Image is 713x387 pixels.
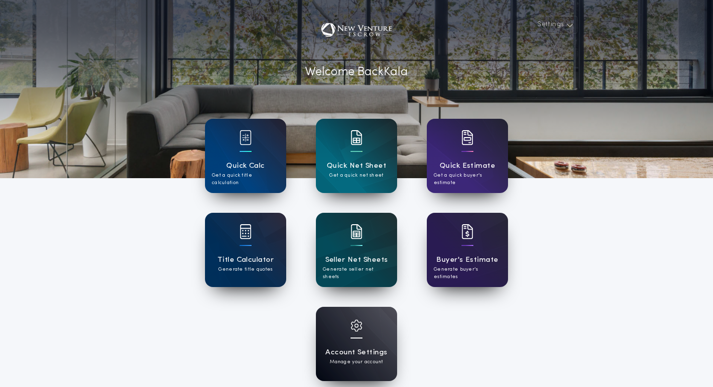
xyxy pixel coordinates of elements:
img: card icon [351,130,362,145]
p: Get a quick title calculation [212,172,279,187]
img: card icon [351,224,362,239]
p: Manage your account [330,358,383,366]
a: card iconQuick Net SheetGet a quick net sheet [316,119,397,193]
p: Get a quick buyer's estimate [434,172,501,187]
img: card icon [461,130,473,145]
img: card icon [351,320,362,332]
h1: Quick Estimate [440,160,496,172]
p: Generate seller net sheets [323,266,390,281]
p: Generate buyer's estimates [434,266,501,281]
h1: Seller Net Sheets [325,254,388,266]
a: card iconQuick CalcGet a quick title calculation [205,119,286,193]
a: card iconTitle CalculatorGenerate title quotes [205,213,286,287]
h1: Quick Net Sheet [327,160,386,172]
a: card iconQuick EstimateGet a quick buyer's estimate [427,119,508,193]
img: account-logo [312,16,402,46]
h1: Quick Calc [226,160,265,172]
p: Get a quick net sheet [329,172,383,179]
a: card iconAccount SettingsManage your account [316,307,397,381]
p: Generate title quotes [218,266,272,273]
p: Welcome Back Kala [305,63,408,81]
a: card iconSeller Net SheetsGenerate seller net sheets [316,213,397,287]
img: card icon [240,224,252,239]
img: card icon [461,224,473,239]
h1: Buyer's Estimate [436,254,498,266]
a: card iconBuyer's EstimateGenerate buyer's estimates [427,213,508,287]
h1: Title Calculator [217,254,274,266]
h1: Account Settings [325,347,387,358]
img: card icon [240,130,252,145]
button: Settings [531,16,577,34]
